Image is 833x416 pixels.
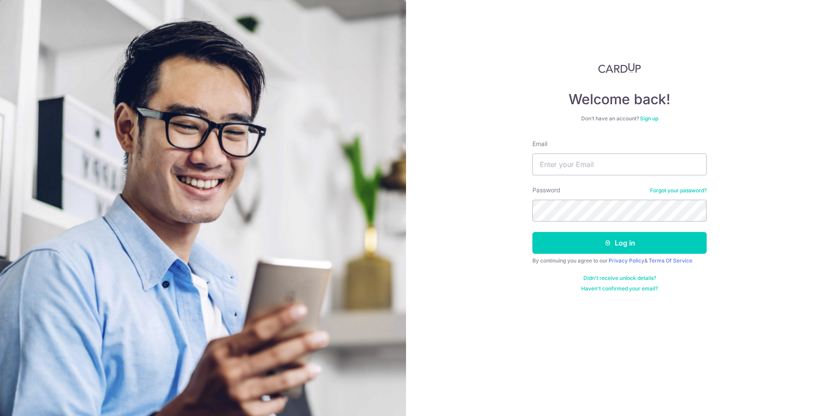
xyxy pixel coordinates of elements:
h4: Welcome back! [532,91,707,108]
label: Password [532,186,560,194]
div: Don’t have an account? [532,115,707,122]
a: Haven't confirmed your email? [581,285,658,292]
input: Enter your Email [532,153,707,175]
label: Email [532,140,547,148]
div: By continuing you agree to our & [532,257,707,264]
a: Sign up [640,115,658,122]
img: CardUp Logo [598,63,641,73]
a: Forgot your password? [650,187,707,194]
a: Didn't receive unlock details? [583,275,656,282]
a: Privacy Policy [609,257,644,264]
a: Terms Of Service [649,257,692,264]
button: Log in [532,232,707,254]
